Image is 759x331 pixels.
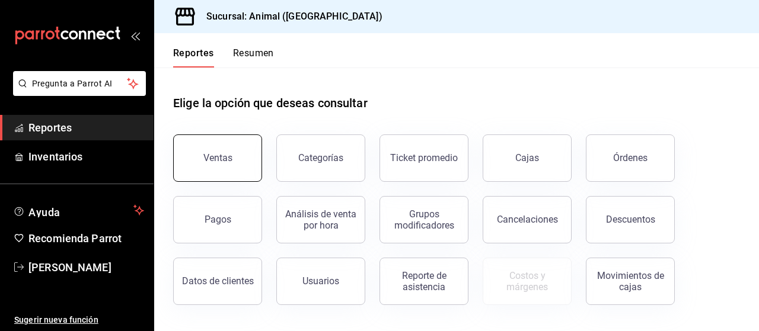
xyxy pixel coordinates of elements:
[594,270,667,293] div: Movimientos de cajas
[276,258,365,305] button: Usuarios
[28,149,144,165] span: Inventarios
[233,47,274,68] button: Resumen
[203,152,232,163] div: Ventas
[205,214,231,225] div: Pagos
[197,9,382,24] h3: Sucursal: Animal ([GEOGRAPHIC_DATA])
[586,134,675,182] button: Órdenes
[130,31,140,40] button: open_drawer_menu
[32,78,127,90] span: Pregunta a Parrot AI
[613,152,648,163] div: Órdenes
[173,258,262,305] button: Datos de clientes
[606,214,655,225] div: Descuentos
[379,196,468,243] button: Grupos modificadores
[28,259,144,275] span: [PERSON_NAME]
[173,196,262,243] button: Pagos
[173,47,274,68] div: navigation tabs
[586,258,675,305] button: Movimientos de cajas
[13,71,146,96] button: Pregunta a Parrot AI
[379,258,468,305] button: Reporte de asistencia
[483,258,572,305] button: Contrata inventarios para ver este reporte
[182,275,254,287] div: Datos de clientes
[483,196,572,243] button: Cancelaciones
[173,47,214,68] button: Reportes
[14,314,144,326] span: Sugerir nueva función
[298,152,343,163] div: Categorías
[387,270,461,293] div: Reporte de asistencia
[8,86,146,98] a: Pregunta a Parrot AI
[379,134,468,182] button: Ticket promedio
[284,208,358,231] div: Análisis de venta por hora
[173,94,368,112] h1: Elige la opción que deseas consultar
[497,214,558,225] div: Cancelaciones
[302,275,339,287] div: Usuarios
[390,152,458,163] div: Ticket promedio
[483,134,572,182] a: Cajas
[490,270,564,293] div: Costos y márgenes
[515,151,540,165] div: Cajas
[276,134,365,182] button: Categorías
[28,203,129,217] span: Ayuda
[28,120,144,136] span: Reportes
[28,230,144,246] span: Recomienda Parrot
[173,134,262,182] button: Ventas
[387,208,461,231] div: Grupos modificadores
[586,196,675,243] button: Descuentos
[276,196,365,243] button: Análisis de venta por hora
